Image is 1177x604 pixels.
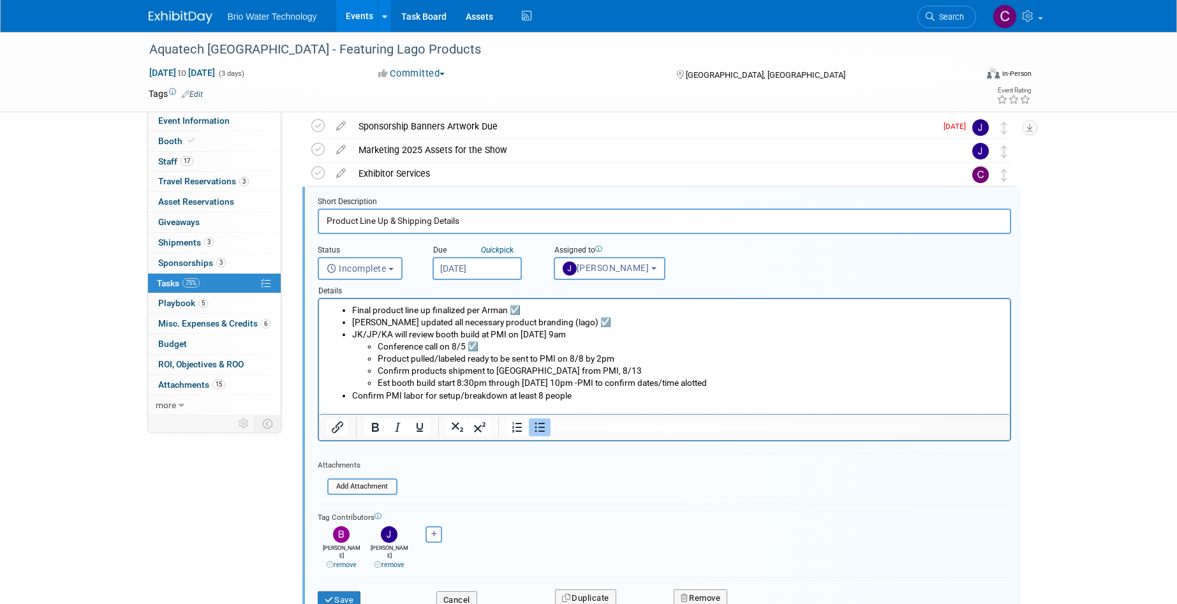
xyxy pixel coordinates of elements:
button: Bold [364,418,386,436]
span: Asset Reservations [158,196,234,207]
span: Budget [158,339,187,349]
a: Search [917,6,976,28]
a: edit [330,168,352,179]
span: Staff [158,156,193,166]
span: [DATE] [944,122,972,131]
span: ROI, Objectives & ROO [158,359,244,369]
div: In-Person [1002,69,1032,78]
div: Attachments [318,460,397,471]
img: Brandye Gahagan [333,526,350,543]
td: Personalize Event Tab Strip [233,415,255,432]
div: Event Rating [996,87,1031,94]
a: Playbook5 [148,293,281,313]
span: 17 [181,156,193,166]
span: Search [935,12,964,22]
button: Underline [409,418,431,436]
button: [PERSON_NAME] [554,257,665,280]
span: Misc. Expenses & Credits [158,318,270,328]
a: ROI, Objectives & ROO [148,355,281,374]
i: Booth reservation complete [188,137,195,144]
span: to [176,68,188,78]
span: Booth [158,136,197,146]
span: 3 [204,237,214,247]
a: Quickpick [478,245,516,255]
i: Move task [1001,169,1007,181]
span: Travel Reservations [158,176,249,186]
div: Details [318,280,1011,298]
button: Subscript [447,418,468,436]
div: Status [318,245,413,257]
a: more [148,395,281,415]
td: Tags [149,87,203,100]
i: Move task [1001,122,1007,134]
span: 3 [239,177,249,186]
span: 75% [182,278,200,288]
div: Short Description [318,196,1011,209]
a: Asset Reservations [148,192,281,212]
span: 6 [261,319,270,328]
button: Insert/edit link [327,418,348,436]
img: ExhibitDay [149,11,212,24]
a: Tasks75% [148,274,281,293]
span: [GEOGRAPHIC_DATA], [GEOGRAPHIC_DATA] [686,70,845,80]
button: Committed [374,67,450,80]
input: Due Date [433,257,522,280]
div: [PERSON_NAME] [321,543,362,570]
a: Edit [182,90,203,99]
button: Italic [387,418,408,436]
span: Giveaways [158,217,200,227]
i: Move task [1001,145,1007,158]
span: 15 [212,379,225,389]
span: Tasks [157,278,200,288]
span: (3 days) [218,70,244,78]
a: Budget [148,334,281,354]
img: Cynthia Mendoza [993,4,1017,29]
button: Bullet list [529,418,551,436]
a: Misc. Expenses & Credits6 [148,314,281,334]
iframe: Rich Text Area [319,299,1010,414]
div: Aquatech [GEOGRAPHIC_DATA] - Featuring Lago Products [145,38,957,61]
div: Assigned to [554,245,713,257]
span: Playbook [158,298,208,308]
div: Sponsorship Banners Artwork Due [352,115,936,137]
span: more [156,400,176,410]
a: Travel Reservations3 [148,172,281,191]
div: Marketing 2025 Assets for the Show [352,139,947,161]
i: Quick [481,246,500,254]
img: James Park [972,119,989,136]
span: Event Information [158,115,230,126]
a: remove [374,561,404,569]
button: Incomplete [318,257,403,280]
a: remove [327,561,357,569]
span: 3 [216,258,226,267]
span: [PERSON_NAME] [563,263,649,273]
div: Event Format [901,66,1032,85]
input: Name of task or a short description [318,209,1011,233]
a: Attachments15 [148,375,281,395]
a: Giveaways [148,212,281,232]
div: Due [433,245,535,257]
span: Shipments [158,237,214,247]
a: Event Information [148,111,281,131]
span: [DATE] [DATE] [149,67,216,78]
a: Staff17 [148,152,281,172]
span: Sponsorships [158,258,226,268]
img: Format-Inperson.png [987,68,1000,78]
img: Cynthia Mendoza [972,166,989,183]
span: Incomplete [327,263,387,274]
span: Attachments [158,379,225,390]
button: Superscript [469,418,491,436]
div: [PERSON_NAME] [369,543,410,570]
a: Shipments3 [148,233,281,253]
td: Toggle Event Tabs [255,415,281,432]
a: Sponsorships3 [148,253,281,273]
